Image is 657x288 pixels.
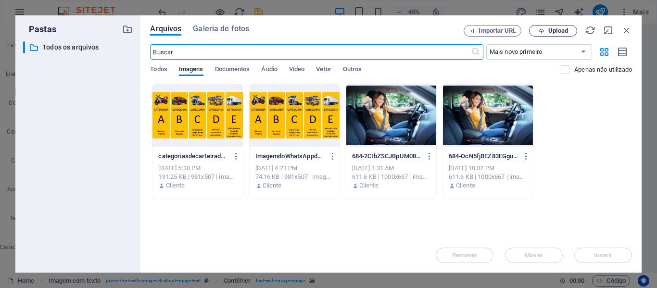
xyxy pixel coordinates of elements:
div: [DATE] 4:21 PM [255,164,334,173]
p: Pastas [23,23,56,36]
div: 74.16 KB | 981x507 | image/jpeg [255,173,334,181]
span: Galeria de fotos [193,23,249,35]
p: Todos os arquivos [42,42,115,53]
p: Cliente [359,181,379,190]
div: 611.6 KB | 1000x667 | image/jpeg [352,173,430,181]
span: Importar URL [479,28,516,34]
p: categoriasdecarteirademotoristaABCDE-eI1TbgRYYqMM2Vd7M2o6Dg.png [158,152,228,161]
p: 684-2CIbZSCJBpUM08xLSKr7mA.jpg [352,152,422,161]
span: Todos [150,63,167,77]
i: Recarregar [585,25,595,36]
input: Buscar [150,44,470,60]
div: ​ [23,41,25,53]
p: Cliente [263,181,282,190]
div: [DATE] 1:31 AM [352,164,430,173]
p: Exibe apenas arquivos que não estão em uso no website. Os arquivos adicionados durante esta sessã... [574,65,632,74]
p: ImagemdoWhatsAppde2025-09-15s07.29.27_9f40e562-oujMngIhJV5d426Iqn9UVQ.jpg [255,152,325,161]
span: Arquivos [150,23,181,35]
span: Upload [548,28,568,34]
i: Minimizar [603,25,614,36]
p: Cliente [166,181,185,190]
span: Imagens [179,63,203,77]
span: Vídeo [289,63,304,77]
p: Cliente [456,181,475,190]
span: Áudio [261,63,277,77]
button: Importar URL [464,25,521,37]
i: Criar nova pasta [122,24,133,35]
span: Outros [343,63,362,77]
div: 611.6 KB | 1000x667 | image/jpeg [449,173,527,181]
span: Vetor [316,63,331,77]
p: 684-OcN5fjBEZ83EGguUCHEzFA.jpg [449,152,518,161]
span: Documentos [215,63,250,77]
div: [DATE] 5:30 PM [158,164,237,173]
i: Fechar [621,25,632,36]
div: 191.25 KB | 981x507 | image/png [158,173,237,181]
div: [DATE] 10:02 PM [449,164,527,173]
button: Upload [529,25,577,37]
